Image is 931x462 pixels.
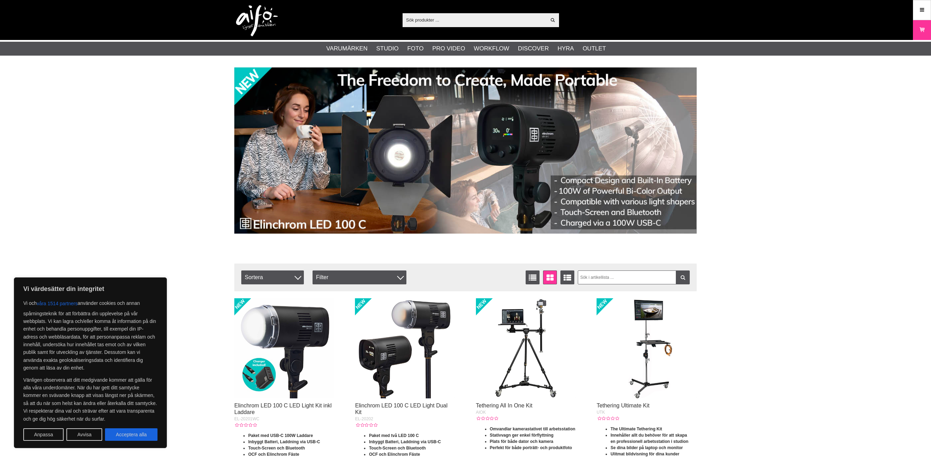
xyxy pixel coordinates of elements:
strong: Innehåller allt du behöver för att skapa [610,433,687,438]
p: Vi och använder cookies och annan spårningsteknik för att förbättra din upplevelse på vår webbpla... [23,297,157,372]
strong: OCF och Elinchrom Fäste [248,452,299,457]
div: Kundbetyg: 0 [234,422,257,428]
img: Tethering Ultimate Kit [597,298,697,398]
a: Discover [518,44,549,53]
input: Sök i artikellista ... [578,270,690,284]
strong: OCF och Elinchrom Fäste [369,452,420,457]
div: Kundbetyg: 0 [355,422,377,428]
a: Varumärken [326,44,368,53]
strong: The Ultimate Tethering Kit [610,427,662,431]
div: Kundbetyg: 0 [476,415,498,422]
strong: Omvandlar kamerastativet till arbetsstation [490,427,575,431]
strong: Touch-Screen och Bluetooth [369,446,426,451]
p: Vänligen observera att ditt medgivande kommer att gälla för alla våra underdomäner. När du har ge... [23,376,157,423]
a: Listvisning [526,270,540,284]
span: EL-20201WC [234,416,259,421]
img: Elinchrom LED 100 C LED Light Kit inkl Laddare [234,298,334,398]
strong: Inbyggt Batteri, Laddning via USB-C [248,439,320,444]
img: Elinchrom LED 100 C LED Light Dual Kit [355,298,455,398]
a: Pro Video [432,44,465,53]
div: Kundbetyg: 0 [597,415,619,422]
a: Elinchrom LED 100 C LED Light Dual Kit [355,403,447,415]
a: Studio [376,44,398,53]
span: EL-20202 [355,416,373,421]
button: Anpassa [23,428,64,441]
strong: Perfekt för både porträtt- och produktfoto [490,445,572,450]
a: Outlet [583,44,606,53]
img: Tethering All In One Kit [476,298,576,398]
button: Acceptera alla [105,428,157,441]
a: Fönstervisning [543,270,557,284]
a: Tethering Ultimate Kit [597,403,649,408]
span: UTK [597,410,605,415]
a: Utökad listvisning [560,270,574,284]
button: Avvisa [66,428,102,441]
strong: Plats för både dator och kamera [490,439,553,444]
a: Hyra [558,44,574,53]
div: Vi värdesätter din integritet [14,277,167,448]
button: våra 1514 partners [37,297,78,310]
strong: Inbyggt Batteri, Laddning via USB-C [369,439,441,444]
strong: en professionell arbetsstation i studion [610,439,688,444]
img: logo.png [236,5,278,37]
span: AIOK [476,410,486,415]
strong: Paket med USB-C 100W Laddare [248,433,313,438]
p: Vi värdesätter din integritet [23,285,157,293]
a: Elinchrom LED 100 C LED Light Kit inkl Laddare [234,403,332,415]
strong: Touch-Screen och Bluetooth [248,446,305,451]
a: Workflow [474,44,509,53]
a: Foto [407,44,423,53]
a: Filtrera [676,270,690,284]
span: Sortera [241,270,304,284]
div: Filter [313,270,406,284]
img: Annons:002 banner-elin-led100c11390x.jpg [234,67,697,234]
a: Tethering All In One Kit [476,403,533,408]
input: Sök produkter ... [403,15,546,25]
strong: Se dina bilder på laptop och monitor [610,445,683,450]
strong: Paket med två LED 100 C [369,433,419,438]
strong: Stativvagn ger enkel förflyttning [490,433,553,438]
strong: Ulitmat bildvisning för dina kunder [610,452,679,456]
